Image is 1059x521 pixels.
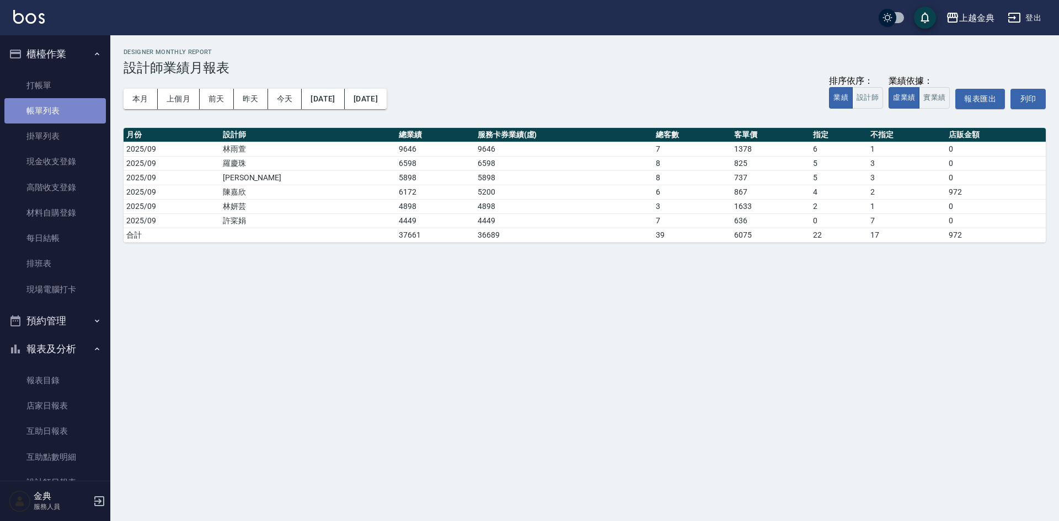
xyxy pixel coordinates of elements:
td: 2 [810,199,868,213]
td: 0 [946,213,1046,228]
th: 設計師 [220,128,397,142]
td: 0 [946,199,1046,213]
td: 22 [810,228,868,242]
a: 互助點數明細 [4,444,106,470]
a: 報表目錄 [4,368,106,393]
button: 報表匯出 [955,89,1005,109]
button: 預約管理 [4,307,106,335]
a: 每日結帳 [4,225,106,251]
p: 服務人員 [34,502,90,512]
h3: 設計師業績月報表 [124,60,1046,76]
td: 9646 [475,142,653,156]
td: 737 [731,170,810,185]
td: 5898 [475,170,653,185]
button: 櫃檯作業 [4,40,106,68]
td: 5 [810,170,868,185]
td: 林妍芸 [220,199,397,213]
a: 現場電腦打卡 [4,277,106,302]
button: 列印 [1010,89,1046,109]
td: [PERSON_NAME] [220,170,397,185]
button: [DATE] [302,89,344,109]
a: 帳單列表 [4,98,106,123]
h5: 金典 [34,491,90,502]
div: 上越金典 [959,11,994,25]
td: 4898 [396,199,474,213]
a: 排班表 [4,251,106,276]
td: 9646 [396,142,474,156]
button: 實業績 [919,87,950,109]
div: 排序依序： [829,76,883,87]
td: 4898 [475,199,653,213]
td: 1 [868,142,946,156]
td: 2025/09 [124,185,220,199]
td: 4449 [475,213,653,228]
td: 8 [653,156,731,170]
td: 1 [868,199,946,213]
button: 登出 [1003,8,1046,28]
td: 4449 [396,213,474,228]
td: 1633 [731,199,810,213]
a: 設計師日報表 [4,470,106,495]
td: 3 [868,156,946,170]
td: 7 [653,213,731,228]
td: 8 [653,170,731,185]
td: 2025/09 [124,142,220,156]
td: 陳嘉欣 [220,185,397,199]
td: 許寀娟 [220,213,397,228]
td: 林雨萱 [220,142,397,156]
td: 5 [810,156,868,170]
td: 825 [731,156,810,170]
a: 材料自購登錄 [4,200,106,225]
td: 3 [868,170,946,185]
th: 指定 [810,128,868,142]
h2: Designer Monthly Report [124,49,1046,56]
td: 6172 [396,185,474,199]
button: [DATE] [345,89,387,109]
td: 6 [653,185,731,199]
a: 店家日報表 [4,393,106,418]
td: 0 [946,156,1046,170]
td: 7 [653,142,731,156]
td: 6 [810,142,868,156]
td: 2025/09 [124,199,220,213]
td: 0 [810,213,868,228]
td: 6598 [396,156,474,170]
table: a dense table [124,128,1046,243]
img: Logo [13,10,45,24]
td: 17 [868,228,946,242]
td: 37661 [396,228,474,242]
th: 不指定 [868,128,946,142]
th: 店販金額 [946,128,1046,142]
button: 報表及分析 [4,335,106,363]
div: 業績依據： [889,76,950,87]
td: 867 [731,185,810,199]
td: 636 [731,213,810,228]
button: 業績 [829,87,853,109]
img: Person [9,490,31,512]
th: 總業績 [396,128,474,142]
th: 服務卡券業績(虛) [475,128,653,142]
td: 972 [946,185,1046,199]
td: 1378 [731,142,810,156]
button: 前天 [200,89,234,109]
td: 7 [868,213,946,228]
td: 2 [868,185,946,199]
td: 6598 [475,156,653,170]
td: 0 [946,142,1046,156]
button: 上越金典 [942,7,999,29]
td: 2025/09 [124,156,220,170]
a: 互助日報表 [4,418,106,444]
th: 月份 [124,128,220,142]
a: 掛單列表 [4,123,106,149]
a: 現金收支登錄 [4,149,106,174]
td: 合計 [124,228,220,242]
button: 昨天 [234,89,268,109]
td: 2025/09 [124,213,220,228]
button: 上個月 [158,89,200,109]
td: 2025/09 [124,170,220,185]
button: 今天 [268,89,302,109]
td: 4 [810,185,868,199]
button: 本月 [124,89,158,109]
td: 36689 [475,228,653,242]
